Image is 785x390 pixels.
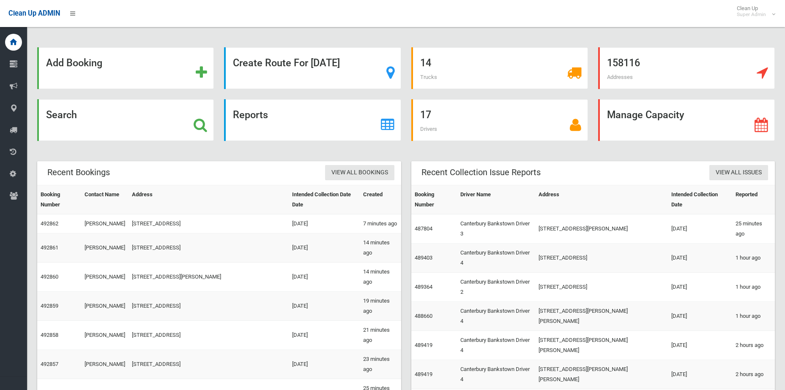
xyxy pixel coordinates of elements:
td: 7 minutes ago [360,214,401,233]
a: 492862 [41,220,58,227]
td: [STREET_ADDRESS][PERSON_NAME] [535,214,668,244]
td: 21 minutes ago [360,321,401,350]
td: [PERSON_NAME] [81,263,129,292]
a: 492860 [41,274,58,280]
td: [STREET_ADDRESS] [129,233,289,263]
th: Reported [732,185,775,214]
td: [PERSON_NAME] [81,321,129,350]
a: Create Route For [DATE] [224,47,401,89]
a: Manage Capacity [598,99,775,141]
td: 2 hours ago [732,331,775,360]
span: Trucks [420,74,437,80]
td: 23 minutes ago [360,350,401,379]
span: Addresses [607,74,633,80]
th: Contact Name [81,185,129,214]
td: [DATE] [289,350,360,379]
td: Canterbury Bankstown Driver 4 [457,302,535,331]
td: [DATE] [289,233,360,263]
td: 14 minutes ago [360,263,401,292]
td: [STREET_ADDRESS][PERSON_NAME][PERSON_NAME] [535,360,668,389]
td: [STREET_ADDRESS] [535,244,668,273]
a: Add Booking [37,47,214,89]
td: [DATE] [668,244,732,273]
a: 492861 [41,244,58,251]
a: 489364 [415,284,432,290]
a: 492857 [41,361,58,367]
a: View All Issues [709,165,768,181]
td: [STREET_ADDRESS] [535,273,668,302]
strong: 14 [420,57,431,69]
td: Canterbury Bankstown Driver 3 [457,214,535,244]
td: [DATE] [289,292,360,321]
strong: 17 [420,109,431,121]
a: 492858 [41,332,58,338]
td: Canterbury Bankstown Driver 4 [457,360,535,389]
td: Canterbury Bankstown Driver 4 [457,244,535,273]
td: 1 hour ago [732,273,775,302]
td: [DATE] [668,331,732,360]
strong: Reports [233,109,268,121]
td: [STREET_ADDRESS] [129,350,289,379]
header: Recent Collection Issue Reports [411,164,551,181]
a: 492859 [41,303,58,309]
td: [PERSON_NAME] [81,214,129,233]
a: 158116 Addresses [598,47,775,89]
td: [DATE] [289,321,360,350]
th: Address [129,185,289,214]
td: [STREET_ADDRESS][PERSON_NAME][PERSON_NAME] [535,331,668,360]
th: Address [535,185,668,214]
td: [DATE] [668,360,732,389]
td: [PERSON_NAME] [81,233,129,263]
td: [DATE] [289,263,360,292]
a: 17 Drivers [411,99,588,141]
a: Reports [224,99,401,141]
span: Drivers [420,126,437,132]
td: [DATE] [668,273,732,302]
a: 14 Trucks [411,47,588,89]
td: [STREET_ADDRESS][PERSON_NAME][PERSON_NAME] [535,302,668,331]
td: [STREET_ADDRESS] [129,214,289,233]
th: Intended Collection Date [668,185,732,214]
a: 489419 [415,371,432,377]
small: Super Admin [737,11,766,18]
a: 488660 [415,313,432,319]
th: Booking Number [411,185,457,214]
td: [STREET_ADDRESS][PERSON_NAME] [129,263,289,292]
td: 2 hours ago [732,360,775,389]
a: 489419 [415,342,432,348]
td: 19 minutes ago [360,292,401,321]
th: Intended Collection Date Date [289,185,360,214]
td: [PERSON_NAME] [81,292,129,321]
span: Clean Up [733,5,774,18]
td: [DATE] [668,214,732,244]
td: [PERSON_NAME] [81,350,129,379]
td: 1 hour ago [732,244,775,273]
strong: Add Booking [46,57,102,69]
td: [STREET_ADDRESS] [129,321,289,350]
strong: Search [46,109,77,121]
td: 14 minutes ago [360,233,401,263]
a: 487804 [415,225,432,232]
td: [DATE] [289,214,360,233]
td: 1 hour ago [732,302,775,331]
th: Driver Name [457,185,535,214]
a: Search [37,99,214,141]
td: Canterbury Bankstown Driver 2 [457,273,535,302]
a: 489403 [415,255,432,261]
td: [DATE] [668,302,732,331]
strong: Manage Capacity [607,109,684,121]
header: Recent Bookings [37,164,120,181]
td: 25 minutes ago [732,214,775,244]
strong: 158116 [607,57,640,69]
td: Canterbury Bankstown Driver 4 [457,331,535,360]
th: Created [360,185,401,214]
span: Clean Up ADMIN [8,9,60,17]
strong: Create Route For [DATE] [233,57,340,69]
th: Booking Number [37,185,81,214]
a: View All Bookings [325,165,394,181]
td: [STREET_ADDRESS] [129,292,289,321]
